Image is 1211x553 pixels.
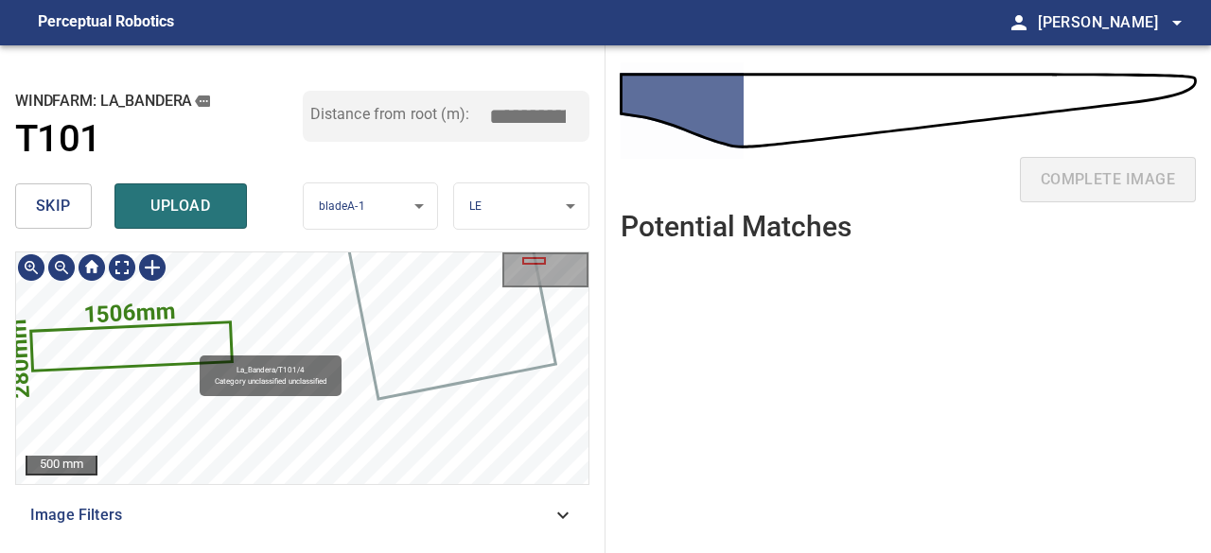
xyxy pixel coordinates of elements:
div: Image Filters [15,493,589,538]
h2: windfarm: La_Bandera [15,91,303,112]
div: LE [454,182,588,231]
h2: Potential Matches [621,211,851,242]
label: Distance from root (m): [310,107,469,122]
div: Toggle selection [137,252,167,283]
span: bladeA-1 [319,199,365,213]
a: T101 [15,117,303,162]
figcaption: Perceptual Robotics [38,8,174,38]
span: LE [469,199,482,213]
button: [PERSON_NAME] [1030,4,1188,42]
span: La_Bandera/T101/4 [204,365,337,375]
span: [PERSON_NAME] [1038,9,1188,36]
text: 1506mm [82,298,176,328]
span: upload [135,193,226,219]
text: 280mm [5,319,35,399]
div: Toggle full page [107,252,137,283]
div: Zoom in [16,252,46,283]
div: Zoom out [46,252,77,283]
button: upload [114,183,247,229]
span: Image Filters [30,504,552,527]
span: Category unclassified unclassified [215,377,327,386]
div: Go home [77,252,107,283]
span: skip [36,193,71,219]
span: person [1008,11,1030,34]
button: skip [15,183,92,229]
div: bladeA-1 [304,182,438,231]
span: arrow_drop_down [1166,11,1188,34]
button: copy message details [192,91,213,112]
h1: T101 [15,117,101,162]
